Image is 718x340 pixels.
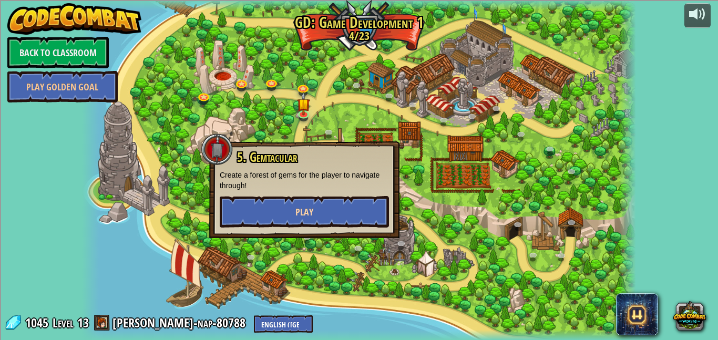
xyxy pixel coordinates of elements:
div: Delete [4,33,714,42]
div: Rename [4,61,714,70]
button: Play [220,196,389,228]
div: Options [4,42,714,51]
div: Sort A > Z [4,4,714,14]
span: 5. Gemtacular [237,148,298,166]
a: Back to Classroom [7,37,109,68]
div: Sort New > Old [4,14,714,23]
img: level-banner-started.png [296,92,310,115]
span: Play [295,205,313,219]
img: CodeCombat - Learn how to code by playing a game [7,3,142,35]
div: Sign out [4,51,714,61]
div: Move To ... [4,70,714,80]
a: Play Golden Goal [7,71,118,102]
div: Move To ... [4,23,714,33]
p: Create a forest of gems for the player to navigate through! [220,170,389,191]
